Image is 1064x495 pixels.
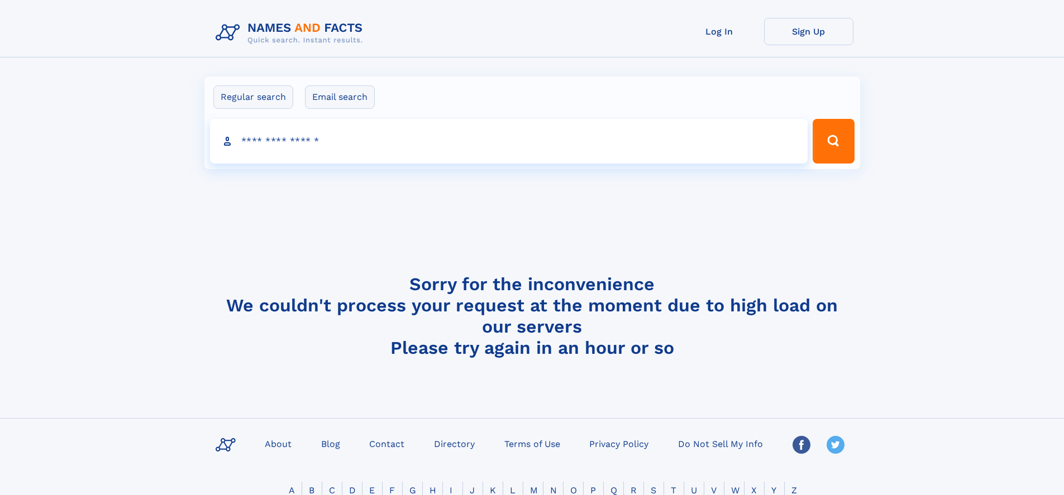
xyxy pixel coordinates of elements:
h4: Sorry for the inconvenience We couldn't process your request at the moment due to high load on ou... [211,273,853,358]
a: Sign Up [764,18,853,45]
a: About [260,435,296,451]
img: Facebook [793,436,810,454]
button: Search Button [813,119,854,164]
img: Logo Names and Facts [211,18,372,48]
a: Log In [675,18,764,45]
input: search input [210,119,808,164]
label: Regular search [213,85,293,109]
a: Directory [430,435,479,451]
img: Twitter [827,436,844,454]
a: Blog [317,435,345,451]
a: Contact [365,435,409,451]
a: Privacy Policy [585,435,653,451]
a: Do Not Sell My Info [674,435,767,451]
a: Terms of Use [500,435,565,451]
label: Email search [305,85,375,109]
